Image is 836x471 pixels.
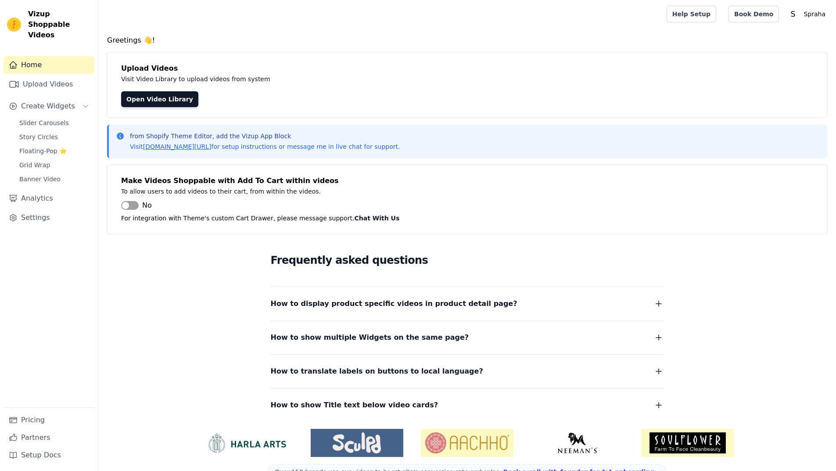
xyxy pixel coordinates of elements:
button: How to show multiple Widgets on the same page? [271,331,664,344]
span: Slider Carousels [19,119,69,127]
span: Vizup Shoppable Videos [28,9,91,40]
img: Soulflower [641,429,734,457]
img: Aachho [421,429,513,457]
span: Story Circles [19,133,58,141]
span: How to show Title text below video cards? [271,399,438,411]
img: Sculpd US [311,432,403,453]
span: How to show multiple Widgets on the same page? [271,331,469,344]
h4: Greetings 👋! [107,35,827,46]
button: How to display product specific videos in product detail page? [271,298,664,310]
button: Chat With Us [355,213,400,223]
p: For integration with Theme's custom Cart Drawer, please message support. [121,213,813,223]
a: Help Setup [667,6,716,22]
a: Settings [4,209,94,227]
span: How to display product specific videos in product detail page? [271,298,517,310]
h2: Frequently asked questions [271,252,664,269]
a: Pricing [4,411,94,429]
button: S Spraha [786,6,829,22]
span: Create Widgets [21,101,75,111]
a: Banner Video [14,173,94,185]
h4: Upload Videos [121,63,813,74]
a: Grid Wrap [14,159,94,171]
a: [DOMAIN_NAME][URL] [143,143,212,150]
a: Story Circles [14,131,94,143]
text: S [791,10,796,18]
h4: Make Videos Shoppable with Add To Cart within videos [121,176,813,186]
span: How to translate labels on buttons to local language? [271,365,483,378]
button: Create Widgets [4,97,94,115]
a: Slider Carousels [14,117,94,129]
span: Floating-Pop ⭐ [19,147,67,155]
span: Grid Wrap [19,161,50,169]
a: Floating-Pop ⭐ [14,145,94,157]
button: How to translate labels on buttons to local language? [271,365,664,378]
a: Upload Videos [4,76,94,93]
button: No [121,200,152,211]
a: Partners [4,429,94,446]
img: HarlaArts [201,432,293,453]
span: No [142,200,152,211]
p: Visit for setup instructions or message me in live chat for support. [130,142,400,151]
p: To allow users to add videos to their cart, from within the videos. [121,186,514,197]
img: Neeman's [531,432,624,453]
span: Banner Video [19,175,61,183]
button: How to show Title text below video cards? [271,399,664,411]
a: Open Video Library [121,91,198,107]
a: Book Demo [728,6,779,22]
a: Setup Docs [4,446,94,464]
p: Spraha [800,6,829,22]
a: Analytics [4,190,94,207]
img: Vizup [7,18,21,32]
p: from Shopify Theme Editor, add the Vizup App Block [130,132,400,140]
p: Visit Video Library to upload videos from system [121,74,514,84]
a: Home [4,56,94,74]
